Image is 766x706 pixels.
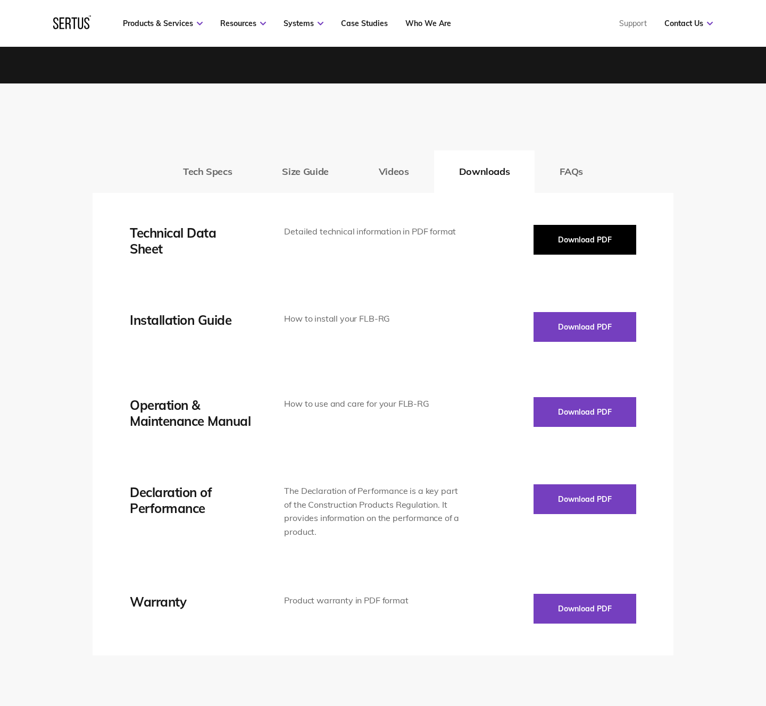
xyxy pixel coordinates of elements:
a: Systems [284,19,323,28]
a: Case Studies [341,19,388,28]
div: How to use and care for your FLB-RG [284,397,460,411]
a: Resources [220,19,266,28]
div: Detailed technical information in PDF format [284,225,460,239]
button: Download PDF [534,594,636,624]
div: Installation Guide [130,312,252,328]
div: Product warranty in PDF format [284,594,460,608]
div: Warranty [130,594,252,610]
button: Download PDF [534,397,636,427]
button: Size Guide [257,150,353,193]
div: Technical Data Sheet [130,225,252,257]
button: Videos [354,150,434,193]
button: Download PDF [534,225,636,255]
a: Contact Us [664,19,713,28]
div: How to install your FLB-RG [284,312,460,326]
button: Download PDF [534,484,636,514]
a: Products & Services [123,19,203,28]
button: Tech Specs [158,150,257,193]
div: The Declaration of Performance is a key part of the Construction Products Regulation. It provides... [284,484,460,539]
button: Download PDF [534,312,636,342]
a: Support [619,19,647,28]
div: Declaration of Performance [130,484,252,516]
div: Operation & Maintenance Manual [130,397,252,429]
button: FAQs [535,150,608,193]
a: Who We Are [405,19,451,28]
